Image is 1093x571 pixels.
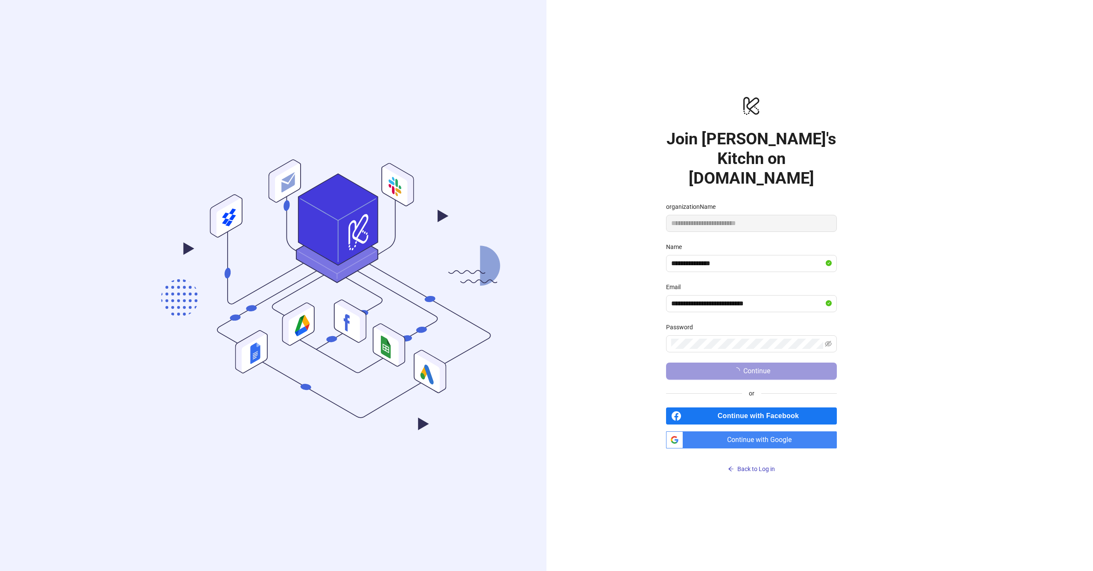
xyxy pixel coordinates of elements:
a: Continue with Facebook [666,407,837,425]
label: Password [666,322,698,332]
button: Back to Log in [666,462,837,476]
input: Password [671,339,823,349]
button: Continue [666,363,837,380]
a: Back to Log in [666,448,837,476]
span: Back to Log in [737,466,775,472]
input: organizationName [666,215,837,232]
span: or [742,389,761,398]
input: Name [671,258,824,269]
span: Continue [743,367,770,375]
span: arrow-left [728,466,734,472]
a: Continue with Google [666,431,837,448]
span: Continue with Google [687,431,837,448]
span: loading [732,366,741,375]
label: Email [666,282,686,292]
label: Name [666,242,687,252]
span: Continue with Facebook [685,407,837,425]
label: organizationName [666,202,721,211]
input: Email [671,299,824,309]
h1: Join [PERSON_NAME]'s Kitchn on [DOMAIN_NAME] [666,129,837,188]
span: eye-invisible [825,340,832,347]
